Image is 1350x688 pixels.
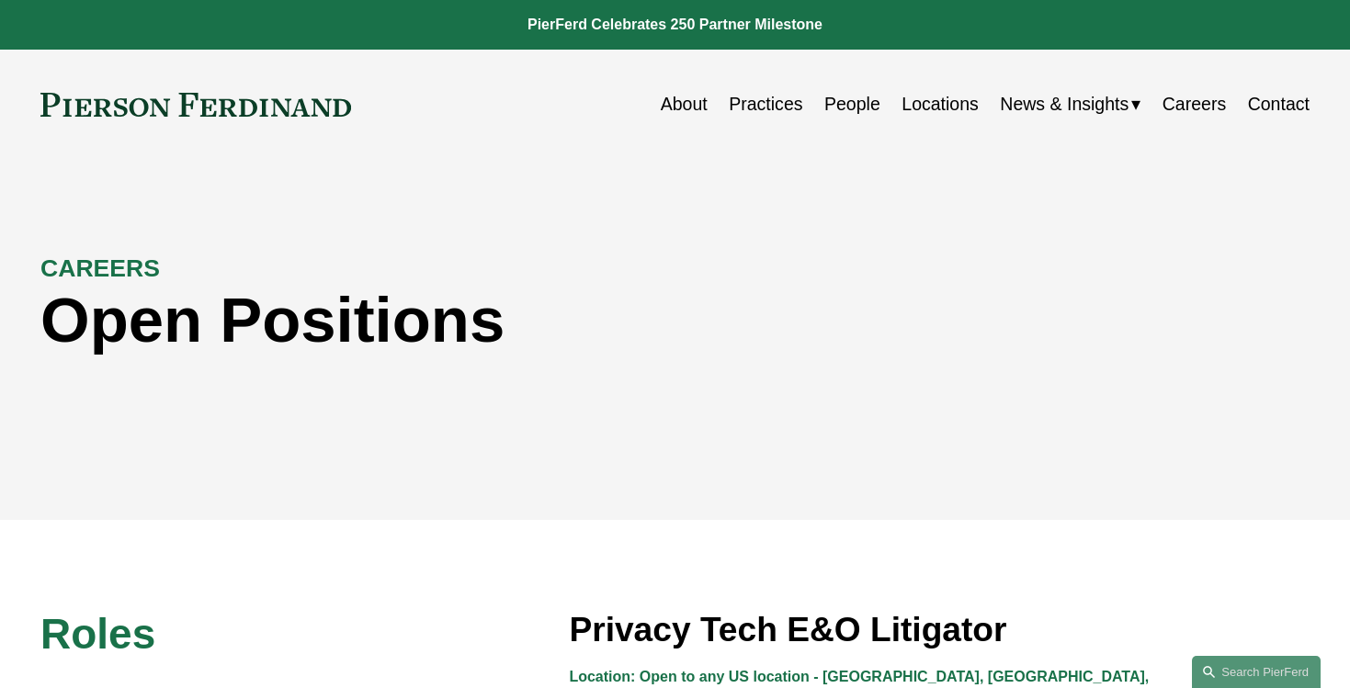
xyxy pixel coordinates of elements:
a: Search this site [1192,656,1321,688]
a: About [661,86,708,122]
strong: CAREERS [40,254,160,282]
h1: Open Positions [40,285,993,357]
a: folder dropdown [1000,86,1140,122]
a: Contact [1248,86,1310,122]
span: News & Insights [1000,88,1129,120]
a: Practices [729,86,802,122]
h3: Privacy Tech E&O Litigator [569,609,1310,651]
a: People [824,86,880,122]
a: Careers [1163,86,1226,122]
a: Locations [902,86,979,122]
span: Roles [40,610,155,658]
